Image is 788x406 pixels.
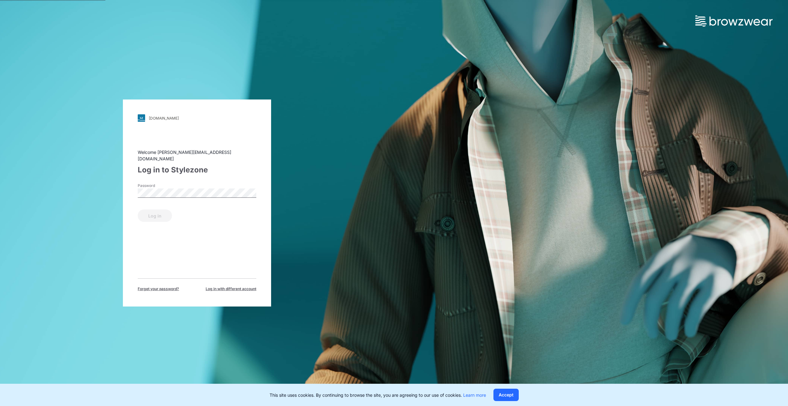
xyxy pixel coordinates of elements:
label: Password [138,183,181,188]
a: [DOMAIN_NAME] [138,114,256,122]
div: Log in to Stylezone [138,164,256,176]
span: Forget your password? [138,286,179,292]
p: This site uses cookies. By continuing to browse the site, you are agreeing to our use of cookies. [270,392,486,398]
div: [DOMAIN_NAME] [149,116,179,121]
button: Accept [493,389,519,401]
a: Learn more [463,392,486,398]
span: Log in with different account [206,286,256,292]
img: browzwear-logo.73288ffb.svg [695,15,773,27]
div: Welcome [PERSON_NAME][EMAIL_ADDRESS][DOMAIN_NAME] [138,149,256,162]
img: svg+xml;base64,PHN2ZyB3aWR0aD0iMjgiIGhlaWdodD0iMjgiIHZpZXdCb3g9IjAgMCAyOCAyOCIgZmlsbD0ibm9uZSIgeG... [138,114,145,122]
